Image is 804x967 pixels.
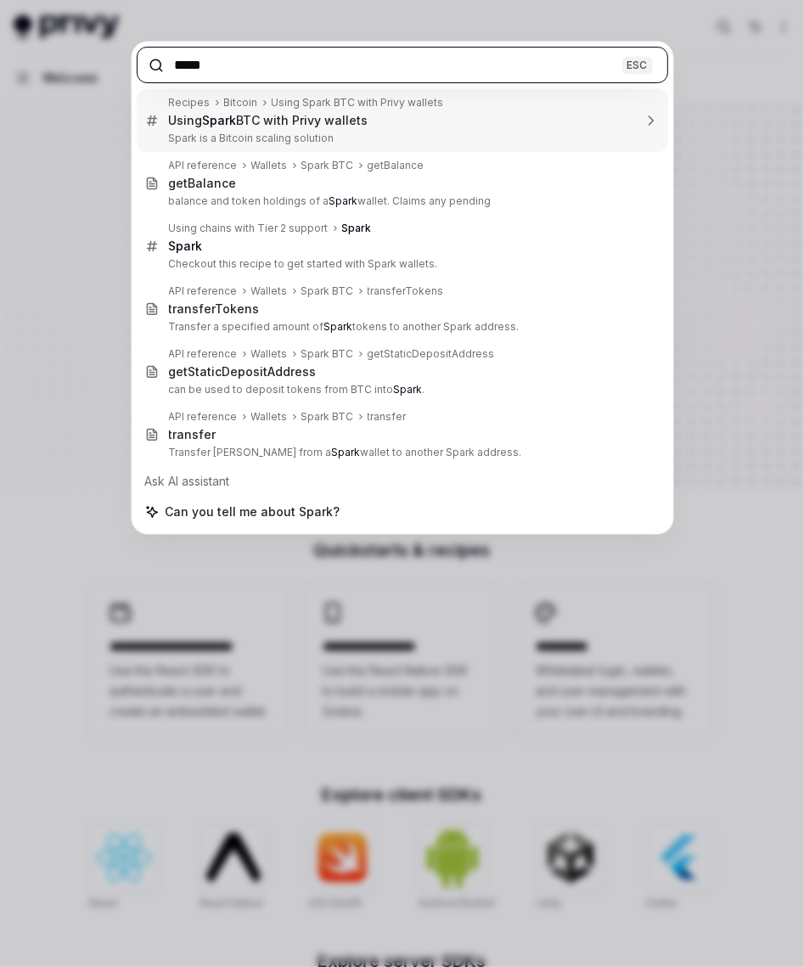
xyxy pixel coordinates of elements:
div: getBalance [169,176,237,191]
div: getStaticDepositAddress [169,364,317,379]
div: Using Spark BTC with Privy wallets [272,96,444,110]
p: Spark is a Bitcoin scaling solution [169,132,633,145]
div: getStaticDepositAddress [368,347,495,361]
b: Spark [329,194,358,207]
b: Spark [324,320,353,333]
div: transferTokens [169,301,260,317]
div: Using chains with Tier 2 support [169,222,329,235]
div: Bitcoin [224,96,258,110]
b: Spark [203,113,237,127]
div: API reference [169,284,238,298]
div: Wallets [251,347,288,361]
b: Spark [332,446,361,458]
div: transfer [169,427,216,442]
div: Recipes [169,96,211,110]
div: Wallets [251,410,288,424]
div: Spark BTC [301,410,354,424]
div: transferTokens [368,284,444,298]
p: Checkout this recipe to get started with Spark wallets. [169,257,633,271]
div: Spark BTC [301,347,354,361]
p: Transfer [PERSON_NAME] from a wallet to another Spark address. [169,446,633,459]
b: Spark [342,222,372,234]
div: API reference [169,347,238,361]
p: balance and token holdings of a wallet. Claims any pending [169,194,633,208]
div: transfer [368,410,407,424]
p: Transfer a specified amount of tokens to another Spark address. [169,320,633,334]
div: Using BTC with Privy wallets [169,113,368,128]
div: Ask AI assistant [137,466,668,497]
b: Spark [169,239,203,253]
div: API reference [169,159,238,172]
div: API reference [169,410,238,424]
div: Spark BTC [301,159,354,172]
div: ESC [622,56,653,74]
div: Wallets [251,159,288,172]
p: can be used to deposit tokens from BTC into . [169,383,633,396]
b: Spark [394,383,423,396]
div: Spark BTC [301,284,354,298]
div: getBalance [368,159,424,172]
div: Wallets [251,284,288,298]
span: Can you tell me about Spark? [166,503,340,520]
